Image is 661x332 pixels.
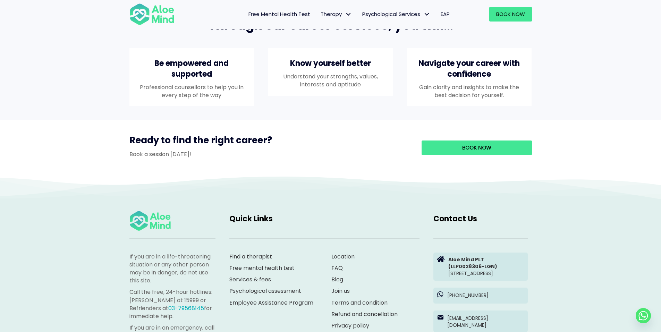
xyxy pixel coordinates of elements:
[433,253,528,281] a: Aloe Mind PLT(LLP0028306-LGN)[STREET_ADDRESS]
[448,256,484,263] strong: Aloe Mind PLT
[129,134,411,150] h3: Ready to find the right career?
[229,287,301,295] a: Psychological assessment
[414,83,525,99] p: Gain clarity and insights to make the best decision for yourself.
[243,7,315,22] a: Free Mental Health Test
[229,264,295,272] a: Free mental health test
[129,253,215,285] p: If you are in a life-threatening situation or any other person may be in danger, do not use this ...
[433,213,477,224] span: Contact Us
[422,9,432,19] span: Psychological Services: submenu
[129,150,411,158] p: Book a session [DATE]!
[344,9,354,19] span: Therapy: submenu
[441,10,450,18] span: EAP
[447,315,524,329] p: [EMAIL_ADDRESS][DOMAIN_NAME]
[331,287,350,295] a: Join us
[422,141,532,155] a: Book now
[168,304,204,312] a: 03-79568145
[129,3,175,26] img: Aloe mind Logo
[362,10,430,18] span: Psychological Services
[275,58,386,69] h4: Know yourself better
[414,58,525,80] h4: Navigate your career with confidence
[129,210,171,231] img: Aloe mind Logo
[229,275,271,283] a: Services & fees
[331,310,398,318] a: Refund and cancellation
[229,299,313,307] a: Employee Assistance Program
[489,7,532,22] a: Book Now
[275,73,386,88] p: Understand your strengths, values, interests and aptitude
[229,253,272,261] a: Find a therapist
[331,322,369,330] a: Privacy policy
[136,83,247,99] p: Professional counsellors to help you in every step of the way
[331,299,388,307] a: Terms and condition
[136,58,247,80] h4: Be empowered and supported
[129,288,215,320] p: Call the free, 24-hour hotlines: [PERSON_NAME] at 15999 or Befrienders at for immediate help.
[184,7,455,22] nav: Menu
[331,264,343,272] a: FAQ
[331,253,355,261] a: Location
[636,308,651,323] a: Whatsapp
[229,213,273,224] span: Quick Links
[248,10,310,18] span: Free Mental Health Test
[448,256,524,277] p: [STREET_ADDRESS]
[315,7,357,22] a: TherapyTherapy: submenu
[448,263,497,270] strong: (LLP0028306-LGN)
[447,292,524,299] p: [PHONE_NUMBER]
[462,144,491,151] span: Book now
[435,7,455,22] a: EAP
[433,288,528,304] a: [PHONE_NUMBER]
[331,275,343,283] a: Blog
[357,7,435,22] a: Psychological ServicesPsychological Services: submenu
[496,10,525,18] span: Book Now
[321,10,352,18] span: Therapy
